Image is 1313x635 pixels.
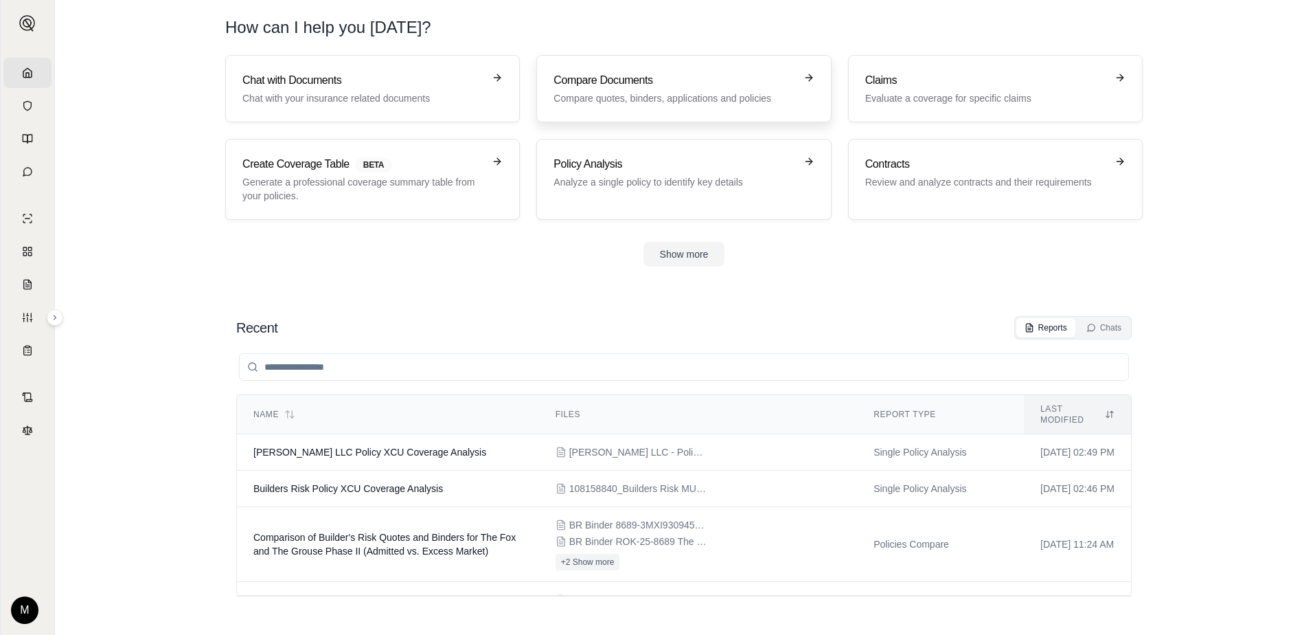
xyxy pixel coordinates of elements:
p: Evaluate a coverage for specific claims [865,91,1106,105]
a: Prompt Library [3,124,52,154]
td: Policies Compare [857,507,1024,582]
div: Last modified [1040,403,1115,425]
span: BETA [355,157,392,172]
a: Home [3,58,52,88]
h3: Contracts [865,156,1106,172]
span: Builders Risk Policy XCU Coverage Analysis [253,483,443,494]
a: Chat [3,157,52,187]
td: Single Policy Analysis [857,471,1024,507]
h3: Policy Analysis [553,156,795,172]
p: Review and analyze contracts and their requirements [865,175,1106,189]
h1: How can I help you [DATE]? [225,16,431,38]
a: Custom Report [3,302,52,333]
span: Artom Gilbert LLC - Policy.pdf [569,445,707,459]
button: Chats [1078,318,1130,337]
button: Reports [1016,318,1075,337]
button: Expand sidebar [14,10,41,37]
a: Policy Comparisons [3,236,52,267]
td: Single Policy Analysis [857,434,1024,471]
th: Report Type [857,395,1024,434]
td: [DATE] 02:49 PM [1024,434,1131,471]
span: BR Binder ROK-25-8689 The Fox and The Grouse Phase II-E&S.pdf [569,535,707,548]
a: Claim Coverage [3,269,52,300]
a: Policy AnalysisAnalyze a single policy to identify key details [536,139,831,220]
a: Documents Vault [3,91,52,121]
h2: Recent [236,318,277,337]
span: HDI POLICY - Beta Engineering - EAD7098600S.pdf [569,593,707,607]
a: Contract Analysis [3,382,52,412]
h3: Claims [865,72,1106,89]
div: M [11,597,38,624]
a: Chat with DocumentsChat with your insurance related documents [225,55,520,122]
a: Single Policy [3,203,52,234]
a: ClaimsEvaluate a coverage for specific claims [848,55,1143,122]
a: Coverage Table [3,335,52,366]
button: Expand sidebar [47,309,63,326]
a: ContractsReview and analyze contracts and their requirements [848,139,1143,220]
h3: Create Coverage Table [242,156,483,172]
div: Reports [1025,322,1067,333]
span: Comparison of Builder's Risk Quotes and Binders for The Fox and The Grouse Phase II (Admitted vs.... [253,532,516,557]
span: BR Binder 8689-3MXI93094539 The Fox and The Grouse Phase II-Admitted.pdf [569,518,707,532]
a: Compare DocumentsCompare quotes, binders, applications and policies [536,55,831,122]
div: Name [253,409,523,420]
p: Chat with your insurance related documents [242,91,483,105]
button: Show more [643,242,725,267]
button: +2 Show more [556,554,620,570]
h3: Chat with Documents [242,72,483,89]
img: Expand sidebar [19,15,36,32]
p: Generate a professional coverage summary table from your policies. [242,175,483,203]
p: Analyze a single policy to identify key details [553,175,795,189]
h3: Compare Documents [553,72,795,89]
div: Chats [1086,322,1121,333]
a: Legal Search Engine [3,415,52,445]
a: Create Coverage TableBETAGenerate a professional coverage summary table from your policies. [225,139,520,220]
span: Artom Gilbert LLC Policy XCU Coverage Analysis [253,447,486,458]
span: 108158840_Builders Risk MULTIPLE.pdf [569,482,707,495]
th: Files [539,395,857,434]
td: [DATE] 11:24 AM [1024,507,1131,582]
td: [DATE] 02:46 PM [1024,471,1131,507]
p: Compare quotes, binders, applications and policies [553,91,795,105]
